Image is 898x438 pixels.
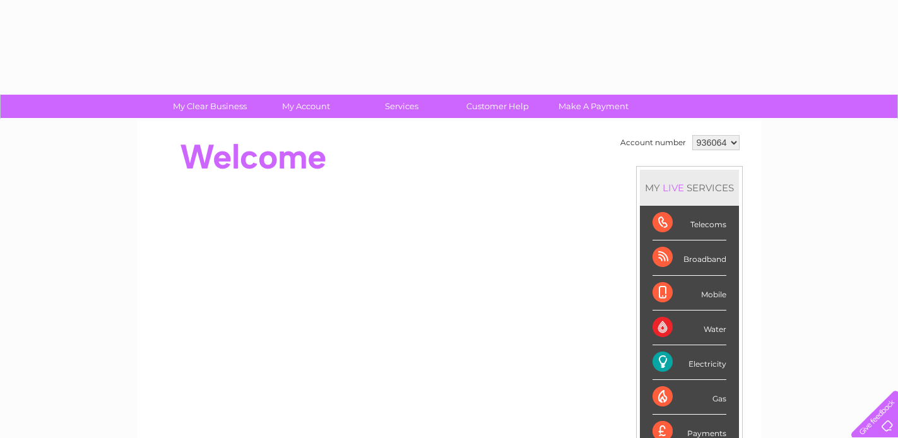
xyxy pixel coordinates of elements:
a: Make A Payment [541,95,646,118]
div: Electricity [653,345,726,380]
a: My Clear Business [158,95,262,118]
div: Broadband [653,240,726,275]
td: Account number [617,132,689,153]
div: Mobile [653,276,726,311]
div: Water [653,311,726,345]
div: LIVE [660,182,687,194]
a: My Account [254,95,358,118]
a: Customer Help [446,95,550,118]
div: MY SERVICES [640,170,739,206]
div: Gas [653,380,726,415]
a: Services [350,95,454,118]
div: Telecoms [653,206,726,240]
